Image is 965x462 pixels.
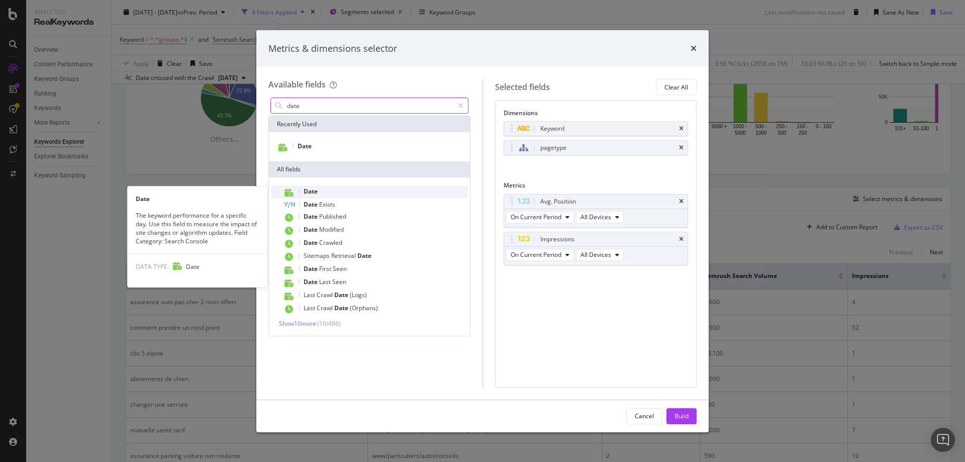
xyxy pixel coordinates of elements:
span: Date [304,200,319,209]
span: Date [357,251,371,260]
div: times [679,126,684,132]
div: times [679,199,684,205]
div: Cancel [635,412,654,420]
span: Date [304,225,319,234]
button: All Devices [576,249,624,261]
input: Search by field name [286,98,453,113]
div: Keywordtimes [504,121,689,136]
span: Sitemaps [304,251,331,260]
div: The keyword performance for a specific day. Use this field to measure the impact of site changes ... [128,211,267,246]
div: times [691,42,697,55]
span: Exists [319,200,335,209]
span: Date [304,264,319,273]
span: Crawl [317,304,334,312]
span: Published [319,212,346,221]
span: All Devices [581,250,611,259]
button: On Current Period [506,211,574,223]
span: All Devices [581,213,611,221]
span: On Current Period [511,213,561,221]
div: Metrics [504,181,689,194]
div: Build [674,412,689,420]
button: Clear All [656,79,697,95]
span: Date [334,291,350,299]
div: times [679,145,684,151]
div: Available fields [268,79,326,90]
span: (Orphans) [350,304,378,312]
span: (Logs) [350,291,367,299]
span: Date [304,212,319,221]
button: Cancel [626,408,662,424]
span: ( 10 / 486 ) [317,319,341,328]
div: Avg. Position [540,197,576,207]
div: All fields [269,161,470,177]
span: Last [319,278,332,286]
button: Build [666,408,697,424]
span: Retrieval [331,251,357,260]
span: On Current Period [511,250,561,259]
span: Date [304,187,318,196]
div: times [679,236,684,242]
span: First [319,264,333,273]
div: Recently Used [269,116,470,132]
span: Last [304,304,317,312]
div: Impressions [540,234,574,244]
div: ImpressionstimesOn Current PeriodAll Devices [504,232,689,265]
div: pagetypetimes [504,140,689,155]
button: On Current Period [506,249,574,261]
span: Modified [319,225,344,234]
div: Open Intercom Messenger [931,428,955,452]
div: Date [128,195,267,203]
div: Keyword [540,124,564,134]
div: Selected fields [495,81,550,93]
span: Seen [332,278,346,286]
div: Avg. PositiontimesOn Current PeriodAll Devices [504,194,689,228]
div: Clear All [664,83,688,91]
button: All Devices [576,211,624,223]
span: Show 10 more [279,319,316,328]
span: Date [304,238,319,247]
span: Seen [333,264,347,273]
span: Crawled [319,238,342,247]
span: Crawl [317,291,334,299]
span: Date [304,278,319,286]
span: Date [334,304,350,312]
div: Dimensions [504,109,689,121]
span: Last [304,291,317,299]
div: Metrics & dimensions selector [268,42,397,55]
span: Date [298,142,312,150]
div: modal [256,30,709,432]
div: pagetype [540,143,566,153]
